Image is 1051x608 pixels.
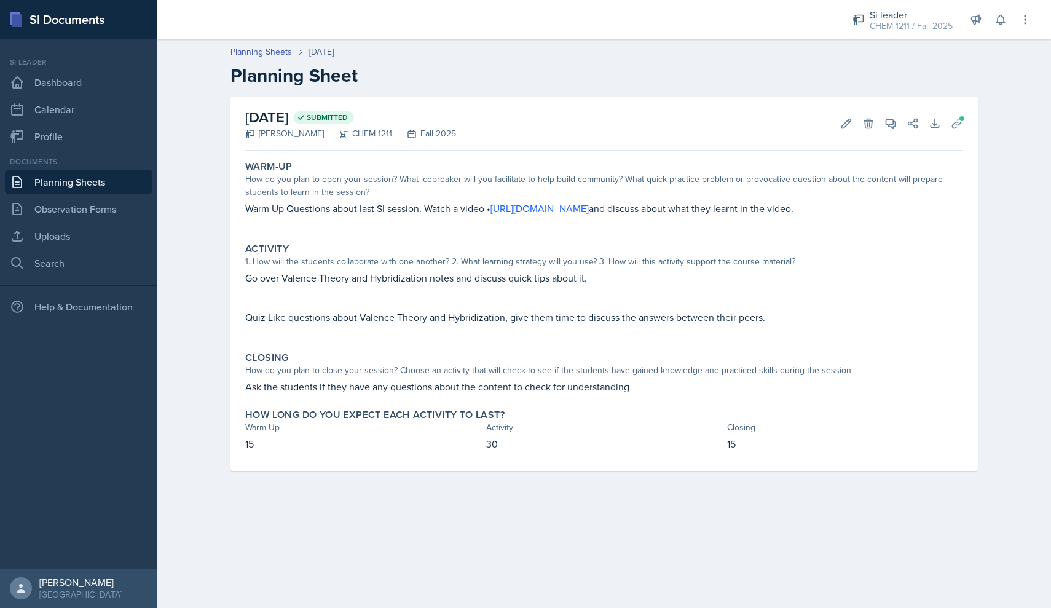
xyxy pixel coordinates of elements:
a: Calendar [5,97,152,122]
div: Documents [5,156,152,167]
label: How long do you expect each activity to last? [245,409,505,421]
p: Quiz Like questions about Valence Theory and Hybridization, give them time to discuss the answers... [245,310,963,325]
div: 1. How will the students collaborate with one another? 2. What learning strategy will you use? 3.... [245,255,963,268]
a: Observation Forms [5,197,152,221]
div: [GEOGRAPHIC_DATA] [39,588,122,601]
div: Si leader [870,7,953,22]
a: Planning Sheets [230,45,292,58]
div: [PERSON_NAME] [39,576,122,588]
p: Ask the students if they have any questions about the content to check for understanding [245,379,963,394]
p: 30 [486,436,722,451]
p: 15 [727,436,963,451]
a: Dashboard [5,70,152,95]
div: Activity [486,421,722,434]
a: Planning Sheets [5,170,152,194]
p: 15 [245,436,481,451]
span: Submitted [307,113,348,122]
label: Closing [245,352,289,364]
div: Si leader [5,57,152,68]
h2: Planning Sheet [230,65,978,87]
label: Warm-Up [245,160,293,173]
a: Search [5,251,152,275]
a: [URL][DOMAIN_NAME] [490,202,589,215]
p: Warm Up Questions about last SI session. Watch a video • and discuss about what they learnt in th... [245,201,963,216]
p: Go over Valence Theory and Hybridization notes and discuss quick tips about it. [245,270,963,285]
h2: [DATE] [245,106,456,128]
a: Uploads [5,224,152,248]
div: How do you plan to open your session? What icebreaker will you facilitate to help build community... [245,173,963,199]
a: Profile [5,124,152,149]
div: How do you plan to close your session? Choose an activity that will check to see if the students ... [245,364,963,377]
div: Fall 2025 [392,127,456,140]
div: [PERSON_NAME] [245,127,324,140]
label: Activity [245,243,289,255]
div: CHEM 1211 / Fall 2025 [870,20,953,33]
div: CHEM 1211 [324,127,392,140]
div: Warm-Up [245,421,481,434]
div: [DATE] [309,45,334,58]
div: Help & Documentation [5,294,152,319]
div: Closing [727,421,963,434]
